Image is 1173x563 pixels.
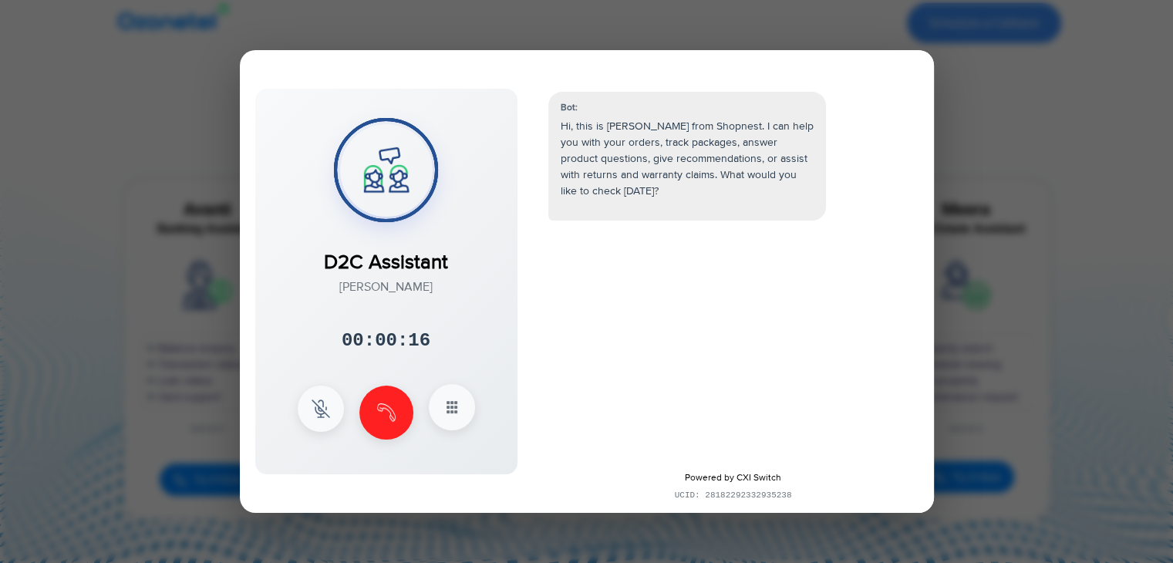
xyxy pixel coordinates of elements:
img: end Icon [377,403,396,422]
div: [PERSON_NAME] [324,278,448,296]
p: Hi, this is [PERSON_NAME] from Shopnest. I can help you with your orders, track packages, answer ... [561,118,814,199]
div: UCID: 28182292332935238 [544,489,922,502]
div: Bot: [561,101,814,115]
div: D2C Assistant​ [324,232,448,278]
div: Powered by CXI Switch [544,471,922,485]
img: mute Icon [312,399,330,418]
div: 00:00:16 [342,327,430,355]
